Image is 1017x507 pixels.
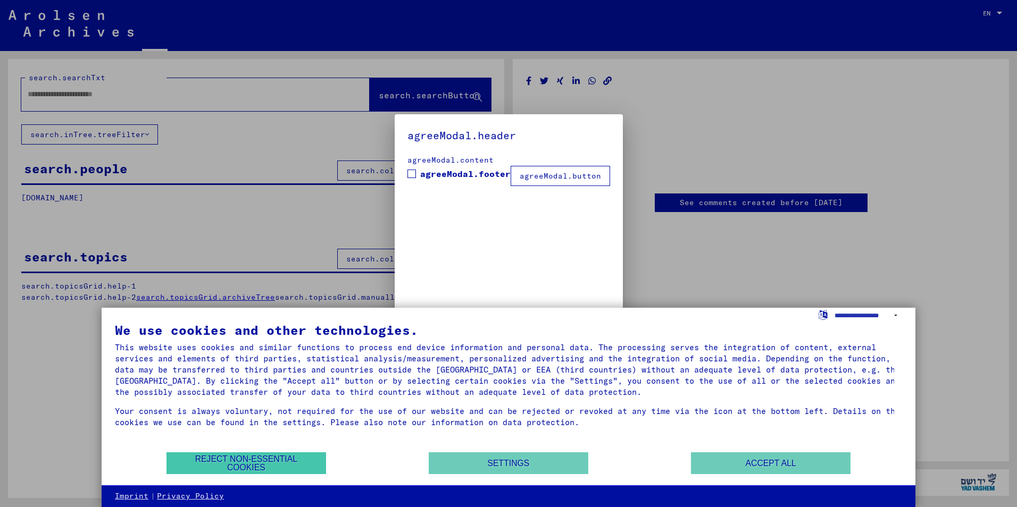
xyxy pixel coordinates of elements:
[691,452,851,474] button: Accept all
[407,155,610,166] div: agreeModal.content
[115,405,902,428] div: Your consent is always voluntary, not required for the use of our website and can be rejected or ...
[166,452,326,474] button: Reject non-essential cookies
[429,452,588,474] button: Settings
[157,491,224,502] a: Privacy Policy
[511,166,610,186] button: agreeModal.button
[407,127,610,144] h5: agreeModal.header
[115,324,902,336] div: We use cookies and other technologies.
[115,491,148,502] a: Imprint
[115,342,902,398] div: This website uses cookies and similar functions to process end device information and personal da...
[420,167,511,180] span: agreeModal.footer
